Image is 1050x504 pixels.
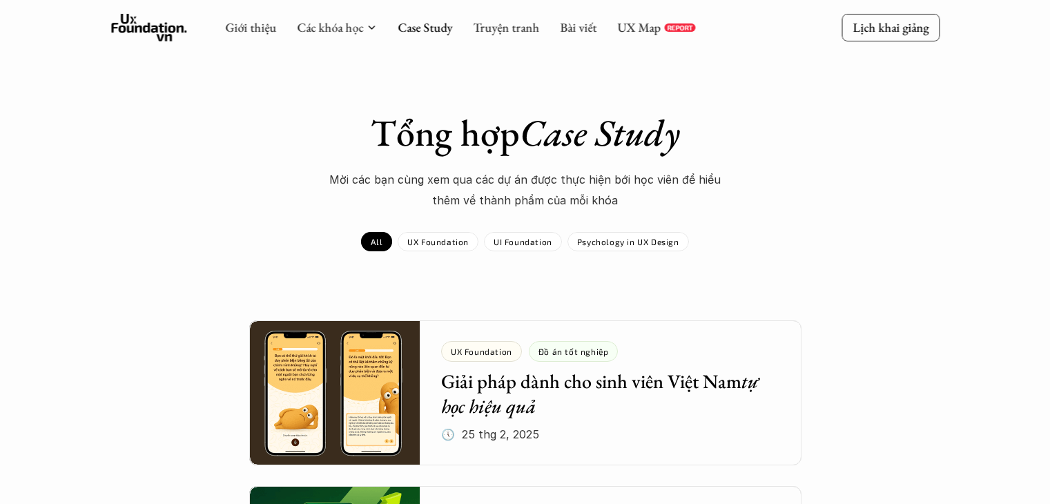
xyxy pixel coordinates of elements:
[617,19,661,35] a: UX Map
[520,108,680,157] em: Case Study
[297,19,363,35] a: Các khóa học
[371,237,382,246] p: All
[667,23,692,32] p: REPORT
[284,110,767,155] h1: Tổng hợp
[225,19,276,35] a: Giới thiệu
[494,237,552,246] p: UI Foundation
[560,19,596,35] a: Bài viết
[664,23,695,32] a: REPORT
[853,19,929,35] p: Lịch khai giảng
[473,19,539,35] a: Truyện tranh
[577,237,679,246] p: Psychology in UX Design
[318,169,732,211] p: Mời các bạn cùng xem qua các dự án được thực hiện bới học viên để hiểu thêm về thành phẩm của mỗi...
[407,237,469,246] p: UX Foundation
[398,19,452,35] a: Case Study
[842,14,940,41] a: Lịch khai giảng
[249,320,801,465] a: Giải pháp dành cho sinh viên Việt Namtự học hiệu quả🕔 25 thg 2, 2025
